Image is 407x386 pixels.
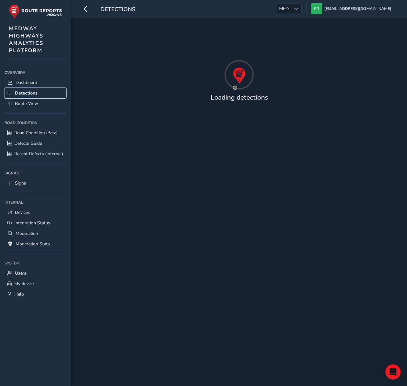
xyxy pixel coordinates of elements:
[15,180,26,186] span: Signs
[324,3,391,14] span: [EMAIL_ADDRESS][DOMAIN_NAME]
[4,118,66,128] div: Road Condition
[4,268,66,278] a: Users
[311,3,322,14] img: diamond-layout
[4,128,66,138] a: Road Condition (Beta)
[14,130,58,136] span: Road Condition (Beta)
[14,140,42,146] span: Defects Guide
[4,239,66,249] a: Moderation Stats
[16,241,50,247] span: Moderation Stats
[4,98,66,109] a: Route View
[14,291,24,297] span: Help
[15,270,26,276] span: Users
[16,230,38,236] span: Moderation
[4,68,66,77] div: Overview
[100,5,135,14] span: Detections
[16,80,37,86] span: Dashboard
[4,278,66,289] a: My device
[4,138,66,149] a: Defects Guide
[311,3,393,14] button: [EMAIL_ADDRESS][DOMAIN_NAME]
[385,364,401,380] div: Open Intercom Messenger
[4,149,66,159] a: Recent Defects (Internal)
[4,207,66,218] a: Devices
[210,94,268,102] h4: Loading detections
[4,168,66,178] div: Signage
[4,198,66,207] div: Internal
[4,178,66,188] a: Signs
[4,77,66,88] a: Dashboard
[4,88,66,98] a: Detections
[14,281,34,287] span: My device
[15,90,38,96] span: Detections
[9,4,62,19] img: rr logo
[14,151,63,157] span: Recent Defects (Internal)
[4,228,66,239] a: Moderation
[4,289,66,299] a: Help
[277,4,291,14] span: MED
[4,258,66,268] div: System
[4,218,66,228] a: Integration Status
[9,25,44,54] span: MEDWAY HIGHWAYS ANALYTICS PLATFORM
[15,101,38,107] span: Route View
[15,209,30,215] span: Devices
[14,220,50,226] span: Integration Status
